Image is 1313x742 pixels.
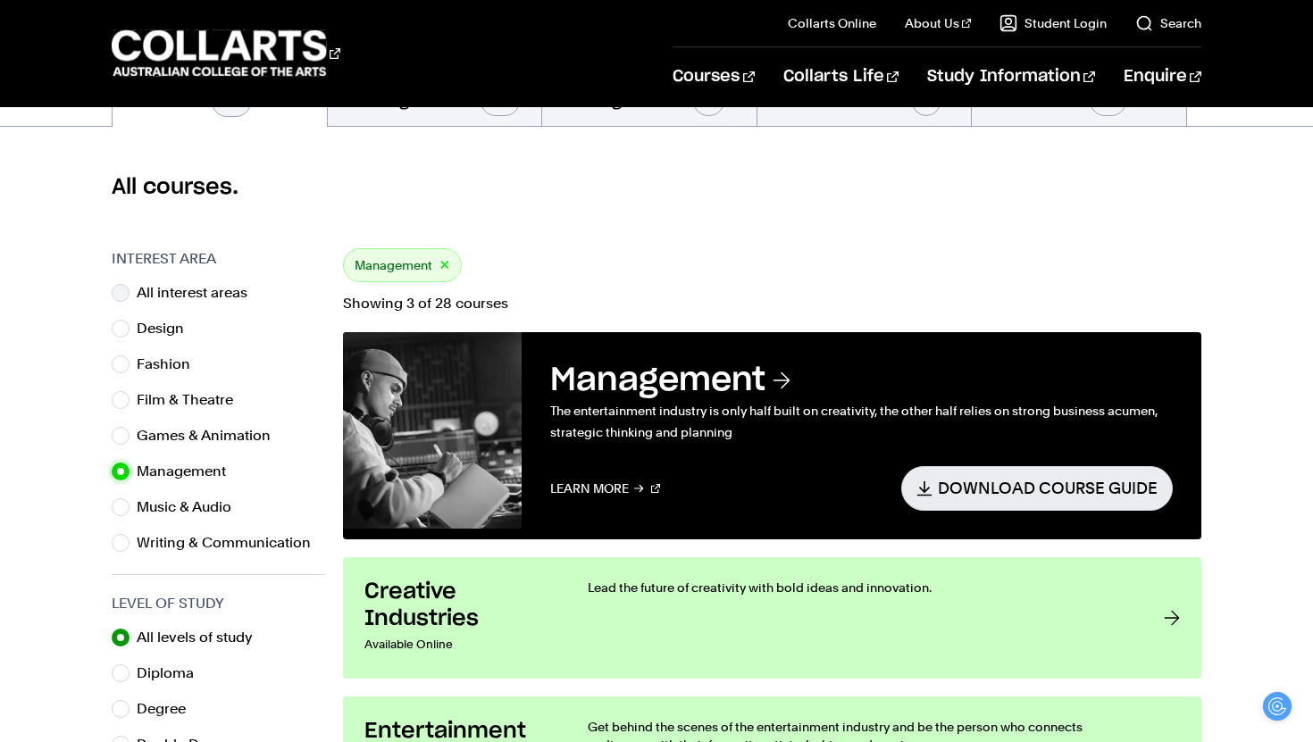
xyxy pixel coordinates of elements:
a: Download Course Guide [901,466,1173,510]
label: Fashion [137,352,205,377]
label: Games & Animation [137,423,285,448]
label: Design [137,316,198,341]
p: Available Online [364,632,552,657]
h3: Management [550,361,1173,400]
label: Management [137,459,240,484]
label: All levels of study [137,625,267,650]
div: Management [343,248,462,282]
label: Music & Audio [137,495,246,520]
button: × [439,255,450,276]
a: Collarts Online [788,14,876,32]
h2: All courses. [112,173,1201,202]
label: Film & Theatre [137,388,247,413]
a: Courses [673,47,754,106]
h3: Level of Study [112,593,325,614]
label: Writing & Communication [137,530,325,555]
p: Showing 3 of 28 courses [343,296,1201,311]
a: Search [1135,14,1201,32]
a: About Us [905,14,971,32]
a: Learn More [550,466,660,510]
p: The entertainment industry is only half built on creativity, the other half relies on strong busi... [550,400,1173,443]
label: All interest areas [137,280,262,305]
h3: Interest Area [112,248,325,270]
p: Lead the future of creativity with bold ideas and innovation. [588,579,1128,596]
img: Management [343,332,522,529]
a: Study Information [927,47,1095,106]
a: Collarts Life [783,47,899,106]
label: Degree [137,696,200,721]
label: Diploma [137,661,208,686]
a: Creative Industries Available Online Lead the future of creativity with bold ideas and innovation. [343,557,1201,679]
div: Go to homepage [112,28,340,79]
a: Student Login [999,14,1107,32]
a: Enquire [1124,47,1201,106]
h3: Creative Industries [364,579,552,632]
